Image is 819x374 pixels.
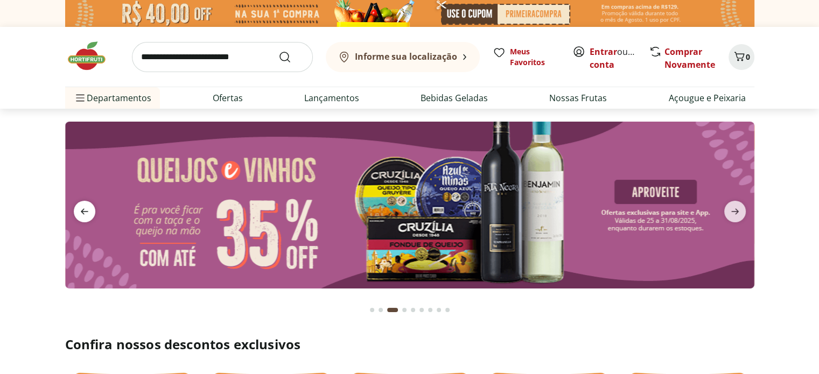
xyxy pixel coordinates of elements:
[664,46,715,70] a: Comprar Novamente
[74,85,151,111] span: Departamentos
[590,46,617,58] a: Entrar
[132,42,313,72] input: search
[435,297,443,323] button: Go to page 8 from fs-carousel
[326,42,480,72] button: Informe sua localização
[426,297,435,323] button: Go to page 7 from fs-carousel
[400,297,409,323] button: Go to page 4 from fs-carousel
[510,46,559,68] span: Meus Favoritos
[376,297,385,323] button: Go to page 2 from fs-carousel
[493,46,559,68] a: Meus Favoritos
[729,44,754,70] button: Carrinho
[304,91,359,104] a: Lançamentos
[549,91,607,104] a: Nossas Frutas
[746,52,750,62] span: 0
[65,40,119,72] img: Hortifruti
[213,91,243,104] a: Ofertas
[409,297,417,323] button: Go to page 5 from fs-carousel
[385,297,400,323] button: Current page from fs-carousel
[421,91,488,104] a: Bebidas Geladas
[716,201,754,222] button: next
[590,46,649,70] a: Criar conta
[278,51,304,63] button: Submit Search
[443,297,452,323] button: Go to page 9 from fs-carousel
[417,297,426,323] button: Go to page 6 from fs-carousel
[355,51,457,62] b: Informe sua localização
[65,122,754,288] img: queijos e vinhos
[65,336,754,353] h2: Confira nossos descontos exclusivos
[668,91,745,104] a: Açougue e Peixaria
[590,45,638,71] span: ou
[65,201,104,222] button: previous
[74,85,87,111] button: Menu
[368,297,376,323] button: Go to page 1 from fs-carousel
